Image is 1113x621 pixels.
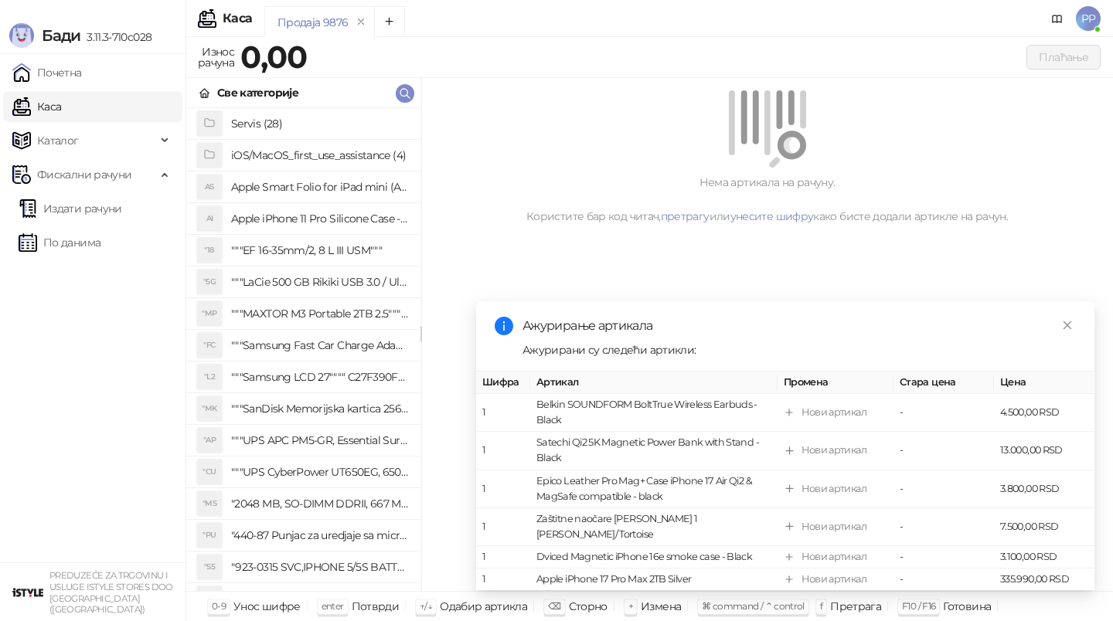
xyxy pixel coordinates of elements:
div: "18 [197,238,222,263]
a: унесите шифру [730,209,814,223]
div: Ажурирани су следећи артикли: [522,341,1076,358]
td: Zaštitne naočare [PERSON_NAME] 1 [PERSON_NAME]/ Tortoise [530,508,778,546]
div: "CU [197,460,222,484]
h4: """EF 16-35mm/2, 8 L III USM""" [231,238,408,263]
h4: Apple iPhone 11 Pro Silicone Case - Black [231,206,408,231]
td: 1 [476,394,530,432]
td: 1 [476,432,530,470]
div: Готовина [943,596,991,616]
span: + [628,600,633,612]
a: Почетна [12,57,82,88]
img: Logo [9,23,34,48]
span: ↑/↓ [420,600,432,612]
small: PREDUZEĆE ZA TRGOVINU I USLUGE ISTYLE STORES DOO [GEOGRAPHIC_DATA] ([GEOGRAPHIC_DATA]) [49,570,173,615]
h4: """UPS CyberPower UT650EG, 650VA/360W , line-int., s_uko, desktop""" [231,460,408,484]
th: Шифра [476,372,530,394]
div: Потврди [352,596,400,616]
div: Продаја 9876 [277,14,348,31]
span: enter [322,600,344,612]
button: remove [351,15,371,29]
div: Измена [641,596,681,616]
div: Нови артикал [802,405,866,420]
h4: """LaCie 500 GB Rikiki USB 3.0 / Ultra Compact & Resistant aluminum / USB 3.0 / 2.5""""""" [231,270,408,294]
div: AS [197,175,222,199]
td: 4.500,00 RSD [994,394,1094,432]
img: 64x64-companyLogo-77b92cf4-9946-4f36-9751-bf7bb5fd2c7d.png [12,577,43,608]
td: Belkin SOUNDFORM BoltTrue Wireless Earbuds - Black [530,394,778,432]
td: 1 [476,568,530,591]
a: Документација [1045,6,1070,31]
td: 13.000,00 RSD [994,432,1094,470]
span: F10 / F16 [902,600,935,612]
a: Издати рачуни [19,193,122,224]
th: Стара цена [893,372,994,394]
span: close [1062,320,1073,331]
span: 0-9 [212,600,226,612]
h4: """Samsung LCD 27"""" C27F390FHUXEN""" [231,365,408,389]
a: Каса [12,91,61,122]
td: - [893,470,994,507]
span: Фискални рачуни [37,159,131,190]
div: AI [197,206,222,231]
h4: "923-0448 SVC,IPHONE,TOURQUE DRIVER KIT .65KGF- CM Šrafciger " [231,586,408,611]
h4: Apple Smart Folio for iPad mini (A17 Pro) - Sage [231,175,408,199]
td: - [893,568,994,591]
div: Нови артикал [802,443,866,458]
span: ⌘ command / ⌃ control [702,600,805,612]
h4: """UPS APC PM5-GR, Essential Surge Arrest,5 utic_nica""" [231,428,408,453]
td: Apple iPhone 17 Pro Max 2TB Silver [530,568,778,591]
td: Dviced Magnetic iPhone 16e smoke case - Black [530,546,778,568]
div: Одабир артикла [440,596,527,616]
div: Нови артикал [802,519,866,534]
strong: 0,00 [240,38,307,76]
td: 1 [476,546,530,568]
a: Close [1059,317,1076,334]
h4: """Samsung Fast Car Charge Adapter, brzi auto punja_, boja crna""" [231,333,408,358]
h4: """SanDisk Memorijska kartica 256GB microSDXC sa SD adapterom SDSQXA1-256G-GN6MA - Extreme PLUS, ... [231,396,408,421]
button: Плаћање [1026,45,1101,70]
div: Све категорије [217,84,298,101]
td: - [893,432,994,470]
td: - [893,546,994,568]
div: "L2 [197,365,222,389]
div: Каса [223,12,252,25]
h4: """MAXTOR M3 Portable 2TB 2.5"""" crni eksterni hard disk HX-M201TCB/GM""" [231,301,408,326]
span: PP [1076,6,1101,31]
h4: iOS/MacOS_first_use_assistance (4) [231,143,408,168]
div: Сторно [569,596,608,616]
td: Satechi Qi2 5K Magnetic Power Bank with Stand - Black [530,432,778,470]
div: "5G [197,270,222,294]
div: Нови артикал [802,480,866,496]
td: - [893,394,994,432]
div: "SD [197,586,222,611]
h4: "440-87 Punjac za uredjaje sa micro USB portom 4/1, Stand." [231,523,408,548]
div: Нови артикал [802,572,866,587]
div: Ажурирање артикала [522,317,1076,335]
td: Epico Leather Pro Mag+ Case iPhone 17 Air Qi2 & MagSafe compatible - black [530,470,778,507]
td: - [893,508,994,546]
span: info-circle [495,317,513,335]
div: grid [186,108,420,591]
td: 3.800,00 RSD [994,470,1094,507]
div: "FC [197,333,222,358]
div: Нови артикал [802,549,866,565]
h4: "923-0315 SVC,IPHONE 5/5S BATTERY REMOVAL TRAY Držač za iPhone sa kojim se otvara display [231,555,408,579]
div: Унос шифре [233,596,301,616]
h4: Servis (28) [231,111,408,136]
td: 1 [476,470,530,507]
th: Цена [994,372,1094,394]
div: Претрага [830,596,881,616]
div: "MK [197,396,222,421]
a: По данима [19,227,100,258]
div: Нема артикала на рачуну. Користите бар код читач, или како бисте додали артикле на рачун. [440,174,1094,225]
td: 7.500,00 RSD [994,508,1094,546]
td: 335.990,00 RSD [994,568,1094,591]
span: ⌫ [548,600,560,612]
td: 3.100,00 RSD [994,546,1094,568]
div: "S5 [197,555,222,579]
a: претрагу [661,209,710,223]
h4: "2048 MB, SO-DIMM DDRII, 667 MHz, Napajanje 1,8 0,1 V, Latencija CL5" [231,491,408,516]
span: f [820,600,822,612]
div: "AP [197,428,222,453]
th: Артикал [530,372,778,394]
